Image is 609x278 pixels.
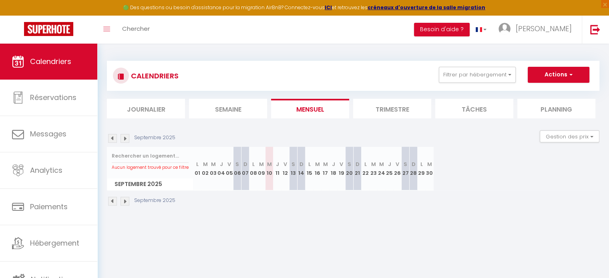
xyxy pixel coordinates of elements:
[30,165,62,175] span: Analytics
[418,147,426,190] th: 29
[368,4,485,11] a: créneaux d'ouverture de la salle migration
[235,160,239,168] abbr: S
[340,160,343,168] abbr: V
[107,178,193,190] span: Septembre 2025
[299,160,303,168] abbr: D
[134,197,175,204] p: Septembre 2025
[332,160,335,168] abbr: J
[364,160,367,168] abbr: L
[267,160,272,168] abbr: M
[362,147,370,190] th: 22
[388,160,391,168] abbr: J
[112,149,189,163] input: Rechercher un logement...
[396,160,399,168] abbr: V
[134,134,175,142] p: Septembre 2025
[378,147,386,190] th: 24
[322,147,330,190] th: 17
[241,147,249,190] th: 07
[492,16,582,44] a: ... [PERSON_NAME]
[201,147,209,190] th: 02
[265,147,273,190] th: 10
[498,23,511,35] img: ...
[289,147,297,190] th: 13
[590,24,600,34] img: logout
[356,160,360,168] abbr: D
[249,147,257,190] th: 08
[427,160,432,168] abbr: M
[116,16,156,44] a: Chercher
[386,147,394,190] th: 25
[314,147,322,190] th: 16
[402,147,410,190] th: 27
[297,147,306,190] th: 14
[30,92,76,102] span: Réservations
[323,160,328,168] abbr: M
[528,67,589,83] button: Actions
[325,4,332,11] a: ICI
[203,160,208,168] abbr: M
[112,164,189,170] small: Aucun logement trouvé pour ce filtre
[404,160,407,168] abbr: S
[30,202,68,212] span: Paiements
[220,160,223,168] abbr: J
[420,160,423,168] abbr: L
[346,147,354,190] th: 20
[412,160,416,168] abbr: D
[271,99,349,118] li: Mensuel
[435,99,513,118] li: Tâches
[107,99,185,118] li: Journalier
[308,160,311,168] abbr: L
[283,160,287,168] abbr: V
[30,56,71,66] span: Calendriers
[24,22,73,36] img: Super Booking
[6,3,30,27] button: Ouvrir le widget de chat LiveChat
[517,99,595,118] li: Planning
[354,147,362,190] th: 21
[243,160,247,168] abbr: D
[196,160,199,168] abbr: L
[426,147,434,190] th: 30
[276,160,279,168] abbr: J
[193,147,201,190] th: 01
[353,99,431,118] li: Trimestre
[370,147,378,190] th: 23
[259,160,264,168] abbr: M
[281,147,289,190] th: 12
[209,147,217,190] th: 03
[217,147,225,190] th: 04
[291,160,295,168] abbr: S
[379,160,384,168] abbr: M
[315,160,320,168] abbr: M
[30,129,66,139] span: Messages
[348,160,351,168] abbr: S
[306,147,314,190] th: 15
[233,147,241,190] th: 06
[330,147,338,190] th: 18
[273,147,281,190] th: 11
[211,160,216,168] abbr: M
[225,147,233,190] th: 05
[227,160,231,168] abbr: V
[516,24,572,34] span: [PERSON_NAME]
[252,160,255,168] abbr: L
[129,67,179,85] h3: CALENDRIERS
[414,23,470,36] button: Besoin d'aide ?
[439,67,516,83] button: Filtrer par hébergement
[30,238,79,248] span: Hébergement
[540,130,599,142] button: Gestion des prix
[122,24,150,33] span: Chercher
[371,160,376,168] abbr: M
[575,242,603,272] iframe: Chat
[394,147,402,190] th: 26
[257,147,265,190] th: 09
[189,99,267,118] li: Semaine
[410,147,418,190] th: 28
[338,147,346,190] th: 19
